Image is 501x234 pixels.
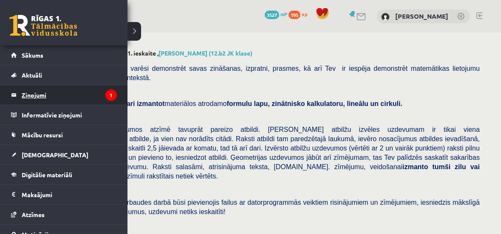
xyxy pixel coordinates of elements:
span: Atbilžu izvēles uzdevumos atzīmē tavuprāt pareizo atbildi. [PERSON_NAME] atbilžu izvēles uzdevuma... [51,126,480,180]
i: 1 [105,89,117,101]
a: Mācību resursi [11,125,117,145]
span: Digitālie materiāli [22,171,72,178]
span: [DEMOGRAPHIC_DATA] [22,151,88,159]
a: Rīgas 1. Tālmācības vidusskola [9,15,77,36]
img: Evija Karlovska [381,13,390,21]
legend: Ziņojumi [22,85,117,105]
span: Atzīmes [22,211,45,218]
a: Atzīmes [11,205,117,224]
a: Maksājumi [11,185,117,204]
span: Sākums [22,51,43,59]
span: 195 [289,11,300,19]
span: Aktuāli [22,71,42,79]
b: izmanto [402,163,428,170]
a: [DEMOGRAPHIC_DATA] [11,145,117,164]
a: [PERSON_NAME] (12.b2 JK klase) [159,49,252,57]
legend: Maksājumi [22,185,117,204]
a: Ziņojumi1 [11,85,117,105]
b: formulu lapu, zinātnisko kalkulatoru, lineālu un cirkuli. [227,100,402,107]
span: [PERSON_NAME] darbā varēsi demonstrēt savas zināšanas, izpratni, prasmes, kā arī Tev ir iespēja d... [51,65,480,81]
a: [PERSON_NAME] [395,12,448,20]
span: , ja pārbaudes darbā būsi pievienojis failus ar datorprogrammās veiktiem risinājumiem un zīmējumi... [51,199,480,215]
span: Mācību resursi [22,131,63,139]
a: Sākums [11,45,117,65]
b: vari izmantot [123,100,165,107]
span: mP [280,11,287,17]
span: 3527 [265,11,279,19]
h2: Matemātika JK 12.b2 klase 1. ieskaite , [51,50,484,57]
legend: Informatīvie ziņojumi [22,105,117,125]
a: Informatīvie ziņojumi [11,105,117,125]
span: xp [302,11,307,17]
body: Editor, wiswyg-editor-user-answer-47024889775820 [8,8,365,17]
a: 195 xp [289,11,311,17]
span: Veicot pārbaudes darbu materiālos atrodamo [51,100,402,107]
a: 3527 mP [265,11,287,17]
a: Digitālie materiāli [11,165,117,184]
a: Aktuāli [11,65,117,85]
